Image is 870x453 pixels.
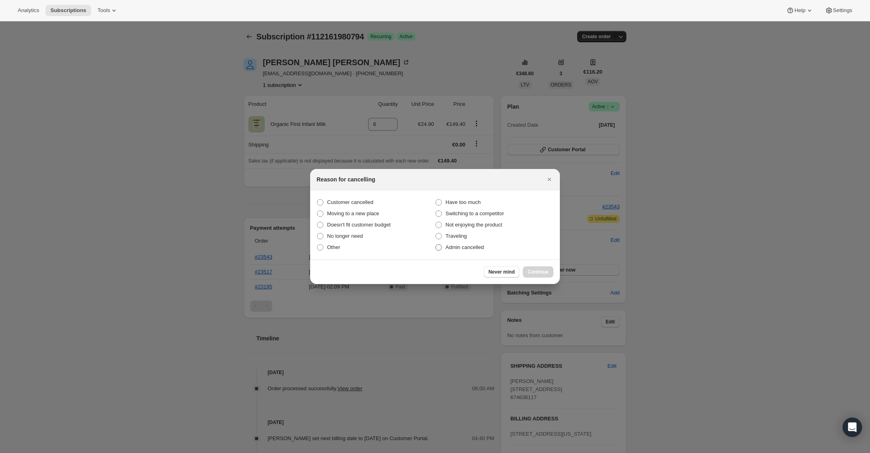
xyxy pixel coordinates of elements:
button: Subscriptions [46,5,91,16]
span: Doesn't fit customer budget [327,222,391,228]
span: Other [327,244,340,250]
button: Close [544,174,555,185]
button: Analytics [13,5,44,16]
span: Analytics [18,7,39,14]
span: No longer need [327,233,363,239]
span: Never mind [489,269,515,275]
span: Not enjoying the product [445,222,502,228]
span: Subscriptions [50,7,86,14]
button: Tools [93,5,123,16]
div: Open Intercom Messenger [843,418,862,437]
span: Admin cancelled [445,244,484,250]
span: Switching to a competitor [445,210,504,216]
h2: Reason for cancelling [317,175,375,183]
button: Settings [820,5,857,16]
span: Help [794,7,805,14]
span: Have too much [445,199,481,205]
span: Moving to a new place [327,210,379,216]
span: Traveling [445,233,467,239]
span: Settings [833,7,852,14]
button: Never mind [484,266,520,278]
span: Tools [97,7,110,14]
button: Help [781,5,818,16]
span: Customer cancelled [327,199,373,205]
